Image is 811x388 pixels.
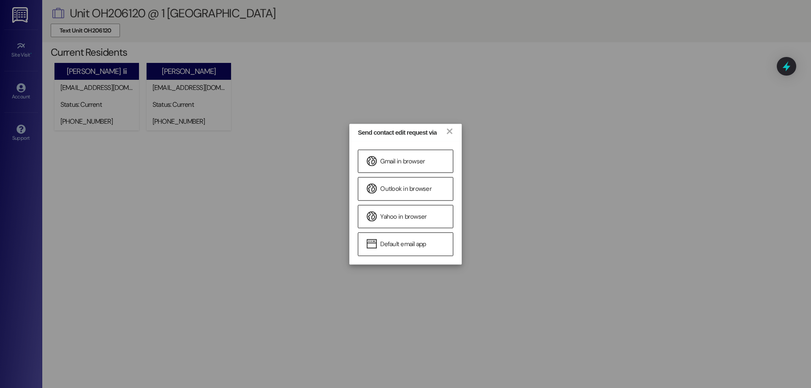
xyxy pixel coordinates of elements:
a: × [445,126,453,135]
span: Gmail in browser [380,157,425,166]
span: Default email app [380,240,426,249]
a: Outlook in browser [358,177,453,201]
span: Outlook in browser [380,185,432,194]
a: Yahoo in browser [358,205,453,228]
a: Gmail in browser [358,149,453,173]
a: Default email app [358,233,453,256]
span: Yahoo in browser [380,212,427,221]
div: Send contact edit request via [358,128,437,137]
